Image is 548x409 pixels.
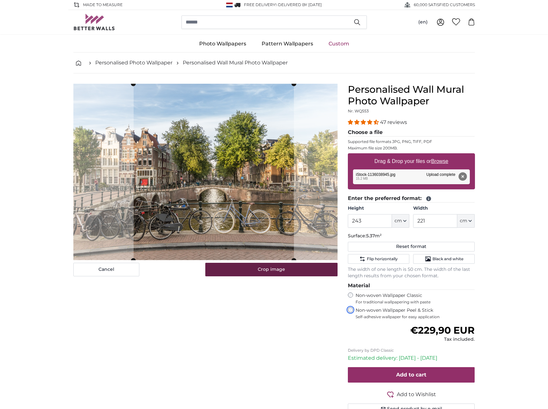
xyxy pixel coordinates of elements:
span: Add to Wishlist [397,391,436,398]
a: Personalised Wall Mural Photo Wallpaper [183,59,288,67]
span: Made to Measure [83,2,123,8]
u: Browse [431,158,448,164]
span: Flip horizontally [367,256,398,262]
span: cm [395,218,402,224]
legend: Enter the preferred format: [348,195,475,203]
h1: Personalised Wall Mural Photo Wallpaper [348,84,475,107]
label: Non-woven Wallpaper Classic [356,292,475,305]
button: Crop image [205,263,338,276]
button: cm [457,214,475,228]
span: 47 reviews [380,119,407,125]
span: Add to cart [396,372,426,378]
label: Width [413,205,475,212]
button: Cancel [73,263,139,276]
a: Custom [321,35,357,52]
span: €229,90 EUR [410,324,475,336]
span: Black and white [432,256,463,262]
button: Black and white [413,254,475,264]
p: Supported file formats JPG, PNG, TIFF, PDF [348,139,475,144]
label: Non-woven Wallpaper Peel & Stick [356,307,475,319]
legend: Choose a file [348,128,475,137]
legend: Material [348,282,475,290]
p: The width of one length is 50 cm. The width of the last length results from your chosen format. [348,266,475,279]
p: Estimated delivery: [DATE] - [DATE] [348,354,475,362]
span: FREE delivery! [244,2,276,7]
span: For traditional wallpapering with paste [356,300,475,305]
nav: breadcrumbs [73,52,475,73]
img: Betterwalls [73,14,115,30]
label: Drag & Drop your files or [372,155,450,168]
label: Height [348,205,409,212]
span: cm [460,218,467,224]
button: cm [392,214,409,228]
button: Flip horizontally [348,254,409,264]
div: Tax included. [410,336,475,343]
span: Delivered by [DATE] [278,2,322,7]
span: - [276,2,322,7]
a: Pattern Wallpapers [254,35,321,52]
a: Personalised Photo Wallpaper [95,59,172,67]
span: Self-adhesive wallpaper for easy application [356,314,475,319]
button: Reset format [348,242,475,252]
p: Maximum file size 200MB. [348,146,475,151]
span: 5.37m² [366,233,382,239]
span: 60,000 SATISFIED CUSTOMERS [414,2,475,8]
p: Surface: [348,233,475,239]
span: 4.38 stars [348,119,380,125]
a: Photo Wallpapers [191,35,254,52]
p: Delivery by DPD Classic [348,348,475,353]
img: Netherlands [226,3,233,7]
button: Add to cart [348,367,475,383]
button: (en) [413,16,433,28]
button: Add to Wishlist [348,390,475,398]
span: Nr. WQ553 [348,109,369,113]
